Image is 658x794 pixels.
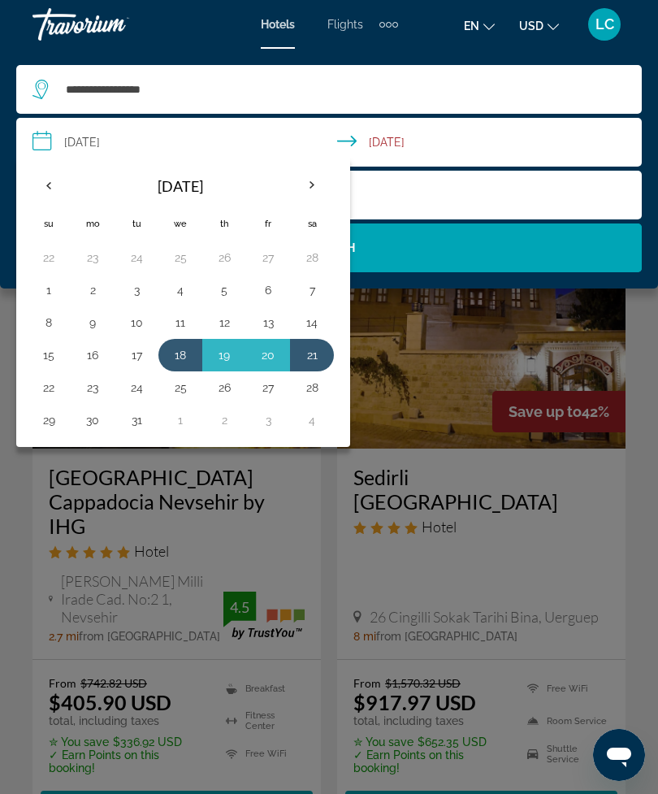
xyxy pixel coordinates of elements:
button: Day 25 [167,246,193,269]
button: Day 22 [36,376,62,399]
button: Day 26 [211,246,237,269]
button: Day 24 [123,246,149,269]
button: Day 4 [167,279,193,302]
button: Day 18 [167,344,193,367]
button: Day 24 [123,376,149,399]
button: Day 7 [299,279,325,302]
button: Select check in and out date [16,118,642,167]
button: Day 23 [80,376,106,399]
button: Day 11 [167,311,193,334]
button: Day 2 [211,409,237,432]
button: Day 10 [123,311,149,334]
button: Day 29 [36,409,62,432]
button: Previous month [27,167,71,204]
button: Day 3 [255,409,281,432]
table: Left calendar grid [27,167,334,436]
button: Day 26 [211,376,237,399]
button: Day 25 [167,376,193,399]
button: Day 19 [211,344,237,367]
button: Day 28 [299,376,325,399]
button: Day 30 [80,409,106,432]
button: Day 28 [299,246,325,269]
a: Flights [327,18,363,31]
button: Day 5 [211,279,237,302]
button: Day 4 [299,409,325,432]
button: Day 3 [123,279,149,302]
button: Day 12 [211,311,237,334]
button: Next month [290,167,334,204]
button: Day 27 [255,246,281,269]
a: Travorium [32,3,195,46]
span: USD [519,20,543,33]
button: Day 23 [80,246,106,269]
button: Day 2 [80,279,106,302]
button: Day 15 [36,344,62,367]
button: Day 1 [167,409,193,432]
button: Day 9 [80,311,106,334]
button: Day 16 [80,344,106,367]
th: [DATE] [71,167,290,206]
a: Hotels [261,18,295,31]
input: Search hotel destination [64,77,617,102]
button: Day 27 [255,376,281,399]
button: Day 21 [299,344,325,367]
button: Extra navigation items [379,11,398,37]
button: Change currency [519,14,559,37]
button: Day 14 [299,311,325,334]
button: Day 20 [255,344,281,367]
button: Day 8 [36,311,62,334]
button: Day 1 [36,279,62,302]
button: Day 13 [255,311,281,334]
span: LC [595,16,614,33]
button: Change language [464,14,495,37]
button: Day 17 [123,344,149,367]
button: User Menu [583,7,626,41]
button: Day 31 [123,409,149,432]
iframe: Button to launch messaging window [593,729,645,781]
span: en [464,20,479,33]
button: Day 6 [255,279,281,302]
button: Day 22 [36,246,62,269]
